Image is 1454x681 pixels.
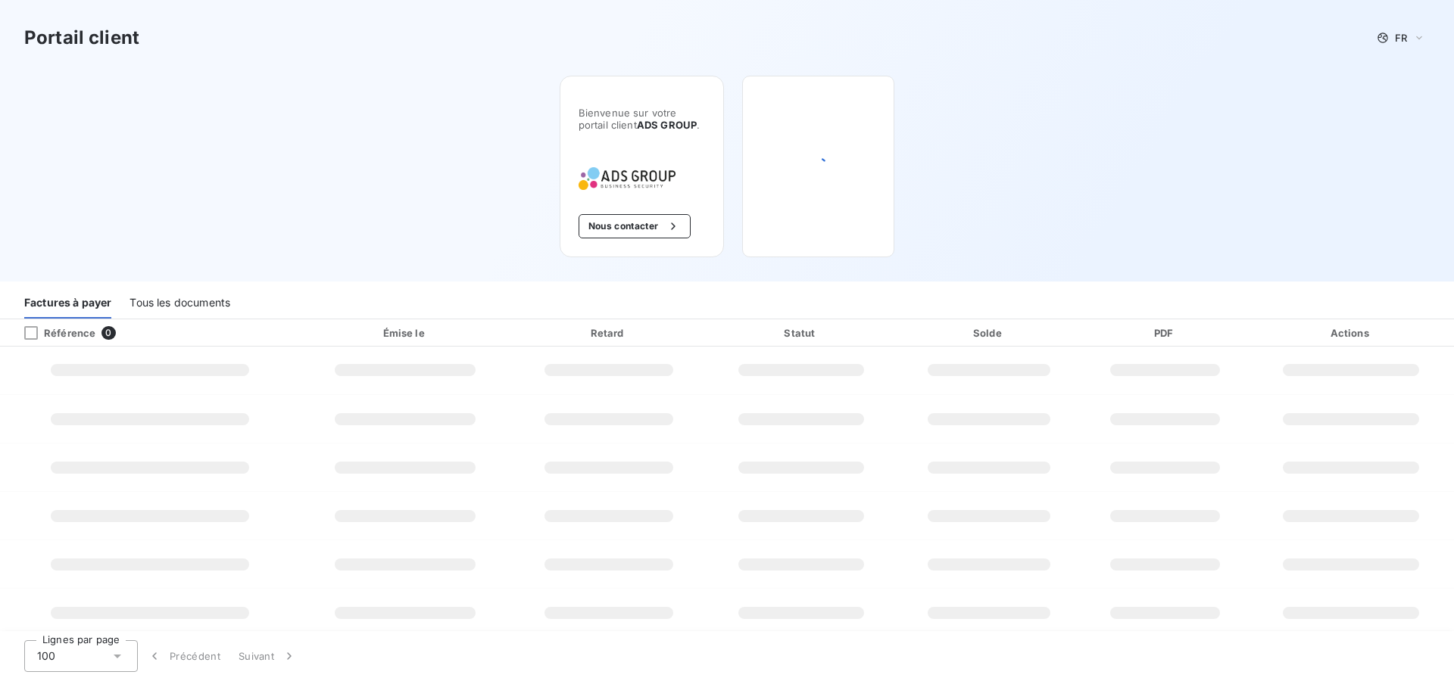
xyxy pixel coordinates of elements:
img: Company logo [579,167,676,190]
div: Factures à payer [24,287,111,319]
span: 0 [101,326,115,340]
button: Suivant [229,640,306,672]
div: PDF [1084,325,1245,340]
div: Émise le [302,325,508,340]
div: Actions [1251,325,1451,340]
span: FR [1395,32,1407,44]
button: Nous contacter [579,214,691,238]
h3: Portail client [24,24,139,51]
div: Tous les documents [129,287,230,319]
div: Solde [899,325,1078,340]
span: Bienvenue sur votre portail client . [579,107,705,131]
span: 100 [37,648,55,664]
div: Statut [709,325,893,340]
div: Retard [514,325,703,340]
button: Précédent [138,640,229,672]
div: Référence [12,326,95,340]
span: ADS GROUP [637,119,697,131]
